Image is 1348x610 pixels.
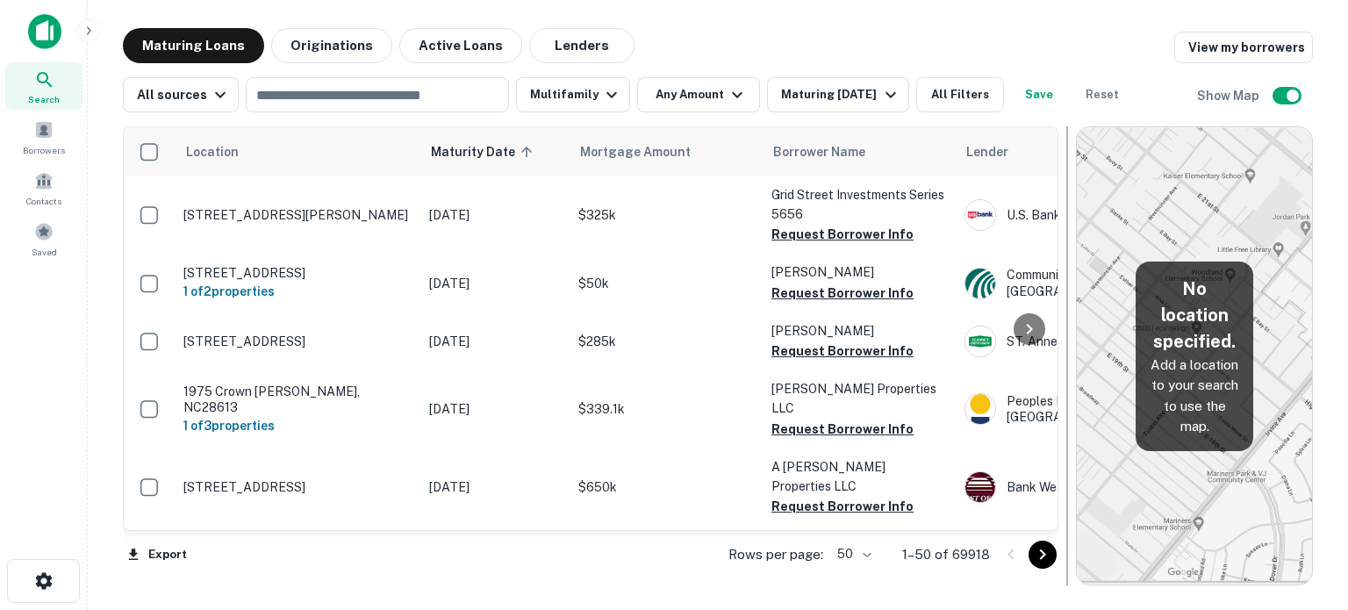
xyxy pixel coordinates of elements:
[529,28,635,63] button: Lenders
[1029,541,1057,569] button: Go to next page
[771,321,947,341] p: [PERSON_NAME]
[123,542,191,568] button: Export
[956,127,1237,176] th: Lender
[1150,354,1239,436] p: Add a location to your search to use the map.
[965,200,995,230] img: picture
[964,199,1228,231] div: U.s. Bank
[966,141,1008,162] span: Lender
[5,164,82,212] a: Contacts
[781,84,900,105] div: Maturing [DATE]
[1260,470,1348,554] iframe: Chat Widget
[771,283,914,304] button: Request Borrower Info
[1197,86,1262,105] h6: Show Map
[429,477,561,497] p: [DATE]
[429,399,561,419] p: [DATE]
[183,479,412,495] p: [STREET_ADDRESS]
[771,185,947,224] p: Grid Street Investments Series 5656
[183,207,412,223] p: [STREET_ADDRESS][PERSON_NAME]
[28,14,61,49] img: capitalize-icon.png
[183,265,412,281] p: [STREET_ADDRESS]
[5,62,82,110] a: Search
[965,394,995,424] img: picture
[763,127,956,176] th: Borrower Name
[773,141,865,162] span: Borrower Name
[965,269,995,298] img: picture
[32,245,57,259] span: Saved
[429,332,561,351] p: [DATE]
[578,274,754,293] p: $50k
[1077,127,1312,585] img: map-placeholder.webp
[771,496,914,517] button: Request Borrower Info
[137,84,231,105] div: All sources
[429,205,561,225] p: [DATE]
[964,393,1228,425] div: Peoples Bank - [GEOGRAPHIC_DATA], [GEOGRAPHIC_DATA]
[771,379,947,418] p: [PERSON_NAME] Properties LLC
[123,77,239,112] button: All sources
[1174,32,1313,63] a: View my borrowers
[1074,77,1130,112] button: Reset
[5,215,82,262] a: Saved
[580,141,713,162] span: Mortgage Amount
[578,205,754,225] p: $325k
[570,127,763,176] th: Mortgage Amount
[183,384,412,415] p: 1975 Crown [PERSON_NAME], NC28613
[175,127,420,176] th: Location
[728,544,823,565] p: Rows per page:
[637,77,760,112] button: Any Amount
[964,471,1228,503] div: Bank West Of [US_STATE]
[771,341,914,362] button: Request Borrower Info
[830,542,874,567] div: 50
[767,77,908,112] button: Maturing [DATE]
[26,194,61,208] span: Contacts
[399,28,522,63] button: Active Loans
[431,141,538,162] span: Maturity Date
[965,472,995,502] img: picture
[183,282,412,301] h6: 1 of 2 properties
[578,477,754,497] p: $650k
[429,274,561,293] p: [DATE]
[771,419,914,440] button: Request Borrower Info
[516,77,630,112] button: Multifamily
[902,544,990,565] p: 1–50 of 69918
[23,143,65,157] span: Borrowers
[1011,77,1067,112] button: Save your search to get updates of matches that match your search criteria.
[28,92,60,106] span: Search
[916,77,1004,112] button: All Filters
[5,113,82,161] a: Borrowers
[771,262,947,282] p: [PERSON_NAME]
[271,28,392,63] button: Originations
[964,267,1228,298] div: Community First Credit Union - [GEOGRAPHIC_DATA] [US_STATE]
[578,399,754,419] p: $339.1k
[771,457,947,496] p: A [PERSON_NAME] Properties LLC
[964,326,1228,357] div: ST. Anne's Credit Union
[420,127,570,176] th: Maturity Date
[183,334,412,349] p: [STREET_ADDRESS]
[578,332,754,351] p: $285k
[185,141,239,162] span: Location
[965,327,995,356] img: picture
[123,28,264,63] button: Maturing Loans
[1150,275,1239,354] h5: No location specified.
[771,224,914,245] button: Request Borrower Info
[183,416,412,435] h6: 1 of 3 properties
